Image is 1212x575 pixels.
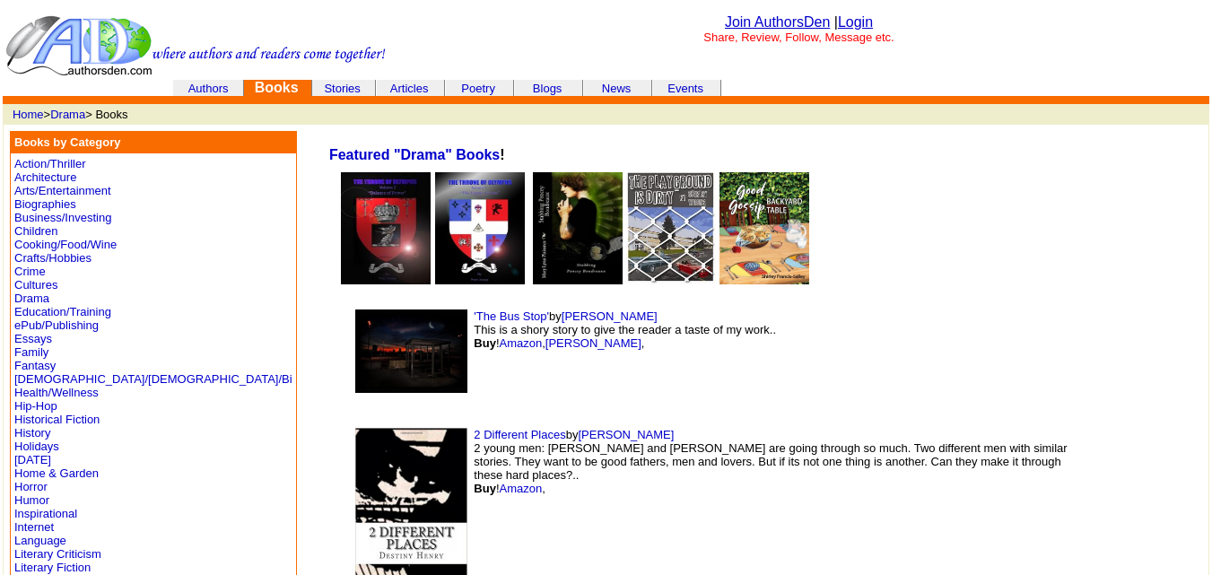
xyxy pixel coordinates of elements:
[174,88,175,89] img: cleardot.gif
[13,108,128,121] font: > > Books
[14,292,49,305] a: Drama
[14,426,50,440] a: History
[1207,98,1208,102] img: cleardot.gif
[14,493,49,507] a: Humor
[5,14,386,77] img: header_logo2.gif
[719,272,809,287] a: Good Gossip at the Backyard Table
[341,272,431,287] a: The Throne of Olympus Volume 2 Balance of Power
[14,332,52,345] a: Essays
[14,184,111,197] a: Arts/Entertainment
[582,88,583,89] img: cleardot.gif
[355,309,467,393] img: 61574.jpg
[324,82,360,95] a: Stories
[667,82,703,95] a: Events
[533,272,623,287] a: Stabbing Pencey Boudreaux
[14,372,292,386] a: [DEMOGRAPHIC_DATA]/[DEMOGRAPHIC_DATA]/Bi
[14,440,59,453] a: Holidays
[500,482,543,495] a: Amazon
[514,88,515,89] img: cleardot.gif
[602,82,632,95] a: News
[243,88,244,89] img: cleardot.gif
[626,272,716,287] a: The Playground Is Dirty
[838,14,873,30] a: Login
[14,507,77,520] a: Inspirational
[14,224,57,238] a: Children
[14,251,92,265] a: Crafts/Hobbies
[14,561,91,574] a: Literary Fiction
[578,428,674,441] a: [PERSON_NAME]
[500,336,543,350] a: Amazon
[14,345,48,359] a: Family
[474,336,496,350] b: Buy
[14,534,66,547] a: Language
[175,88,176,89] img: cleardot.gif
[703,30,894,44] font: Share, Review, Follow, Message etc.
[14,480,48,493] a: Horror
[311,88,312,89] img: cleardot.gif
[562,309,658,323] a: [PERSON_NAME]
[14,238,117,251] a: Cooking/Food/Wine
[435,272,525,287] a: The Throne of Olympus Volume 1 The Empty Crown
[651,88,652,89] img: cleardot.gif
[188,82,229,95] a: Authors
[474,428,565,441] a: 2 Different Places
[14,386,99,399] a: Health/Wellness
[474,428,1067,495] font: by 2 young men: [PERSON_NAME] and [PERSON_NAME] are going through so much. Two different men with...
[329,147,500,162] a: Featured "Drama" Books
[474,309,776,350] font: by This is a shory story to give the reader a taste of my work.. ! , ,
[834,14,873,30] font: |
[1103,309,1175,417] img: shim.gif
[14,135,120,149] b: Books by Category
[14,211,111,224] a: Business/Investing
[513,88,514,89] img: cleardot.gif
[719,172,809,284] img: 80343.jpg
[376,88,377,89] img: cleardot.gif
[255,80,299,95] a: Books
[173,88,174,89] img: cleardot.gif
[14,466,99,480] a: Home & Garden
[14,170,76,184] a: Architecture
[375,88,376,89] img: cleardot.gif
[341,172,431,284] img: 66891.jpg
[1192,518,1197,523] img: shim.gif
[444,88,445,89] img: cleardot.gif
[14,547,101,561] a: Literary Criticism
[329,147,505,162] b: !
[14,318,99,332] a: ePub/Publishing
[14,453,51,466] a: [DATE]
[533,82,562,95] a: Blogs
[545,336,641,350] a: [PERSON_NAME]
[50,108,85,121] a: Drama
[14,520,54,534] a: Internet
[445,88,446,89] img: cleardot.gif
[14,278,57,292] a: Cultures
[14,359,56,372] a: Fantasy
[14,157,85,170] a: Action/Thriller
[533,172,623,284] img: 71284.jpg
[14,265,46,278] a: Crime
[583,88,584,89] img: cleardot.gif
[626,172,716,284] img: 50451.JPG
[14,197,76,211] a: Biographies
[1103,458,1175,566] img: shim.gif
[14,305,111,318] a: Education/Training
[14,399,57,413] a: Hip-Hop
[435,172,525,284] img: 64472.jpg
[725,14,830,30] a: Join AuthorsDen
[461,82,495,95] a: Poetry
[1192,370,1197,374] img: shim.gif
[13,108,44,121] a: Home
[652,88,653,89] img: cleardot.gif
[474,482,496,495] b: Buy
[474,309,549,323] a: 'The Bus Stop'
[390,82,429,95] a: Articles
[14,413,100,426] a: Historical Fiction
